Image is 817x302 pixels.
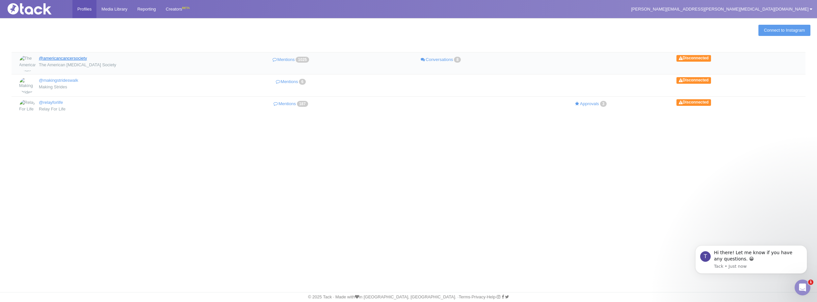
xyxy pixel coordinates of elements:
[471,294,486,299] a: Privacy
[676,77,711,84] span: Disconnected
[19,55,36,72] img: The American Cancer Society
[808,280,813,285] span: 1
[12,43,805,52] th: : activate to sort column descending
[366,55,516,65] a: Conversations8
[487,294,496,299] a: Help
[454,57,461,63] span: 8
[676,99,711,106] span: Disconnected
[516,99,667,109] a: Approvals3
[19,84,206,90] div: Making Strides
[459,294,470,299] a: Terms
[216,77,366,87] a: Mentions6
[795,280,810,295] iframe: Intercom live chat
[216,99,366,109] a: Mentions187
[19,106,206,112] div: Relay For Life
[296,57,309,63] span: 1025
[19,99,36,116] img: Relay For Life
[2,294,815,300] div: © 2025 Tack · Made with in [GEOGRAPHIC_DATA], [GEOGRAPHIC_DATA]. · · · ·
[182,5,190,12] div: BETA
[39,56,87,61] a: @americancancersociety
[600,101,607,107] span: 3
[5,3,71,15] img: Tack
[299,79,306,85] span: 6
[758,25,810,36] a: Connect to Instagram
[297,101,308,107] span: 187
[19,77,36,94] img: Making Strides
[685,235,817,284] iframe: Intercom notifications message
[39,100,63,105] a: @relayforlife
[216,55,366,65] a: Mentions1025
[19,62,206,68] div: The American [MEDICAL_DATA] Society
[676,55,711,62] span: Disconnected
[39,78,78,83] a: @makingstrideswalk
